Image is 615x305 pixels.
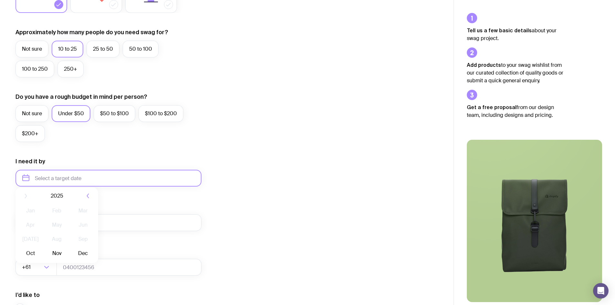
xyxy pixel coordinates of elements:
[15,28,168,36] label: Approximately how many people do you need swag for?
[52,41,83,57] label: 10 to 25
[71,233,95,246] button: Sep
[15,291,40,299] label: I’d like to
[467,27,532,33] strong: Tell us a few basic details
[52,105,90,122] label: Under $50
[15,61,54,77] label: 100 to 250
[19,219,42,231] button: Apr
[87,41,119,57] label: 25 to 50
[123,41,159,57] label: 50 to 100
[22,259,32,276] span: +61
[71,219,95,231] button: Jun
[19,247,42,260] button: Oct
[19,233,42,246] button: [DATE]
[15,170,201,187] input: Select a target date
[45,247,68,260] button: Nov
[15,41,48,57] label: Not sure
[138,105,183,122] label: $100 to $200
[467,104,517,110] strong: Get a free proposal
[45,204,68,217] button: Feb
[71,204,95,217] button: Mar
[45,233,68,246] button: Aug
[15,105,48,122] label: Not sure
[57,61,84,77] label: 250+
[15,214,201,231] input: you@email.com
[467,103,564,119] p: from our design team, including designs and pricing.
[56,259,201,276] input: 0400123456
[45,219,68,231] button: May
[71,247,95,260] button: Dec
[32,259,42,276] input: Search for option
[15,158,45,165] label: I need it by
[593,283,609,299] div: Open Intercom Messenger
[467,26,564,42] p: about your swag project.
[15,125,45,142] label: $200+
[467,61,564,85] p: to your swag wishlist from our curated collection of quality goods or submit a quick general enqu...
[51,192,63,200] span: 2025
[467,62,501,68] strong: Add products
[15,93,147,101] label: Do you have a rough budget in mind per person?
[94,105,135,122] label: $50 to $100
[19,204,42,217] button: Jan
[15,259,57,276] div: Search for option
